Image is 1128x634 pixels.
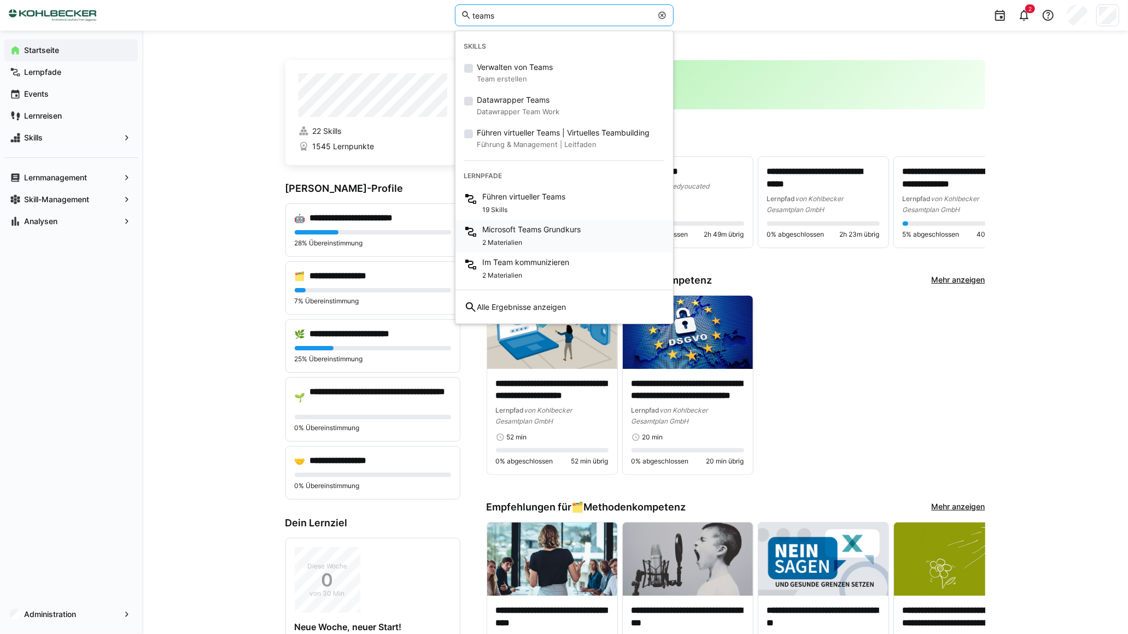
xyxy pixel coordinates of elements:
[932,501,985,513] a: Mehr anzeigen
[477,302,566,313] span: Alle Ergebnisse anzeigen
[767,195,844,214] span: von Kohlbecker Gesamtplan GmbH
[704,230,744,239] span: 2h 49m übrig
[894,523,1024,596] img: image
[299,126,447,137] a: 22 Skills
[767,195,796,203] span: Lernpfad
[483,191,566,202] span: Führen virtueller Teams
[477,73,553,86] small: Team erstellen
[932,274,985,286] a: Mehr anzeigen
[767,230,825,239] span: 0% abgeschlossen
[477,138,650,151] small: Führung & Management | Leitfaden
[632,406,660,414] span: Lernpfad
[295,482,451,490] p: 0% Übereinstimmung
[312,126,341,137] span: 22 Skills
[496,406,524,414] span: Lernpfad
[455,165,673,187] div: Lernpfade
[487,523,617,596] img: image
[483,257,570,268] span: Im Team kommunizieren
[584,501,686,513] span: Methodenkompetenz
[487,136,985,148] h3: Weiter lernen
[571,457,609,466] span: 52 min übrig
[483,271,523,280] span: 2 Materialien
[496,457,553,466] span: 0% abgeschlossen
[1028,5,1032,12] span: 2
[285,517,460,529] h3: Dein Lernziel
[483,206,508,214] span: 19 Skills
[312,141,374,152] span: 1545 Lernpunkte
[295,213,306,224] div: 🤖
[632,457,689,466] span: 0% abgeschlossen
[295,297,451,306] p: 7% Übereinstimmung
[295,392,306,403] div: 🌱
[660,182,710,190] span: von edyoucated
[507,433,527,442] span: 52 min
[495,69,977,81] h3: [PERSON_NAME]
[295,328,306,339] div: 🌿
[642,433,663,442] span: 20 min
[477,127,650,138] span: Führen virtueller Teams | Virtuelles Teambuilding
[487,296,617,369] img: image
[495,90,977,101] p: √ Keine anstehenden Aufgaben
[285,183,460,195] h3: [PERSON_NAME]-Profile
[477,95,560,105] span: Datawrapper Teams
[840,230,880,239] span: 2h 23m übrig
[477,105,560,119] small: Datawrapper Team Work
[295,271,306,281] div: 🗂️
[295,355,451,363] p: 25% Übereinstimmung
[295,239,451,248] p: 28% Übereinstimmung
[623,296,753,369] img: image
[496,406,572,425] span: von Kohlbecker Gesamtplan GmbH
[477,62,553,73] span: Verwalten von Teams
[903,230,960,239] span: 5% abgeschlossen
[483,238,523,247] span: 2 Materialien
[758,523,889,596] img: image
[471,10,652,20] input: Skills und Lernpfade durchsuchen…
[977,230,1015,239] span: 40 min übrig
[903,195,979,214] span: von Kohlbecker Gesamtplan GmbH
[572,501,686,513] div: 🗂️
[483,224,581,235] span: Microsoft Teams Grundkurs
[455,36,673,57] div: Skills
[295,424,451,432] p: 0% Übereinstimmung
[295,621,451,632] h4: Neue Woche, neuer Start!
[903,195,931,203] span: Lernpfad
[487,501,686,513] h3: Empfehlungen für
[632,406,708,425] span: von Kohlbecker Gesamtplan GmbH
[295,455,306,466] div: 🤝
[623,523,753,596] img: image
[706,457,744,466] span: 20 min übrig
